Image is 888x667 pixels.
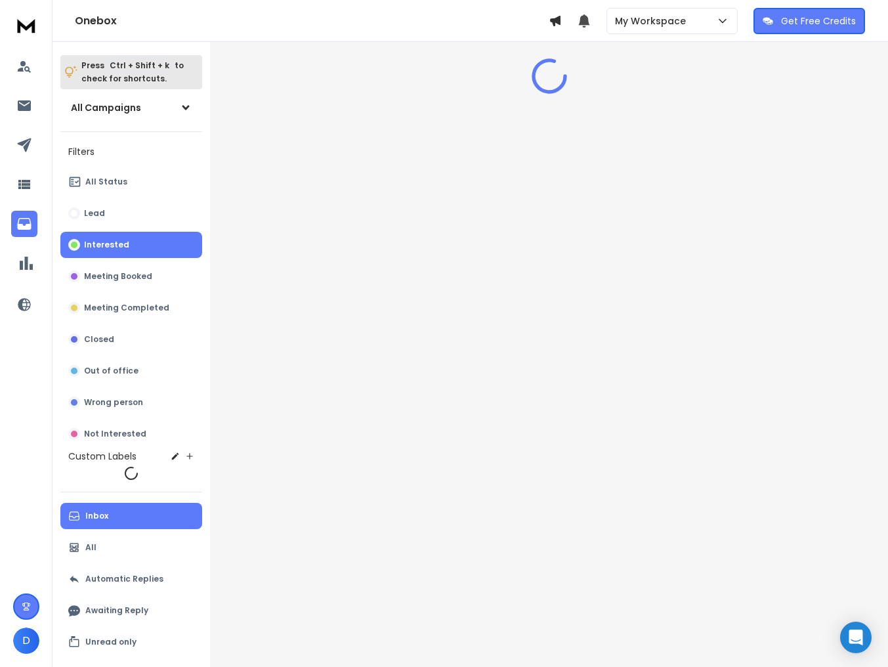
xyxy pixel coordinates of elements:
button: Inbox [60,503,202,529]
h3: Custom Labels [68,450,137,463]
img: logo [13,13,39,37]
div: Open Intercom Messenger [840,622,872,653]
p: Get Free Credits [781,14,856,28]
button: All [60,534,202,561]
button: D [13,628,39,654]
button: All Campaigns [60,95,202,121]
p: All [85,542,96,553]
button: Not Interested [60,421,202,447]
p: Wrong person [84,397,143,408]
button: Meeting Booked [60,263,202,290]
button: Meeting Completed [60,295,202,321]
p: Meeting Booked [84,271,152,282]
button: Lead [60,200,202,226]
button: Unread only [60,629,202,655]
button: Wrong person [60,389,202,416]
p: Interested [84,240,129,250]
p: Press to check for shortcuts. [81,59,184,85]
h1: All Campaigns [71,101,141,114]
span: Ctrl + Shift + k [108,58,171,73]
button: Out of office [60,358,202,384]
p: All Status [85,177,127,187]
button: Get Free Credits [753,8,865,34]
h1: Onebox [75,13,549,29]
p: Not Interested [84,429,146,439]
button: Closed [60,326,202,353]
button: All Status [60,169,202,195]
p: My Workspace [615,14,691,28]
p: Meeting Completed [84,303,169,313]
button: Awaiting Reply [60,597,202,624]
p: Out of office [84,366,138,376]
p: Inbox [85,511,108,521]
p: Unread only [85,637,137,647]
button: Automatic Replies [60,566,202,592]
p: Awaiting Reply [85,605,148,616]
button: Interested [60,232,202,258]
h3: Filters [60,142,202,161]
p: Lead [84,208,105,219]
p: Automatic Replies [85,574,163,584]
p: Closed [84,334,114,345]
